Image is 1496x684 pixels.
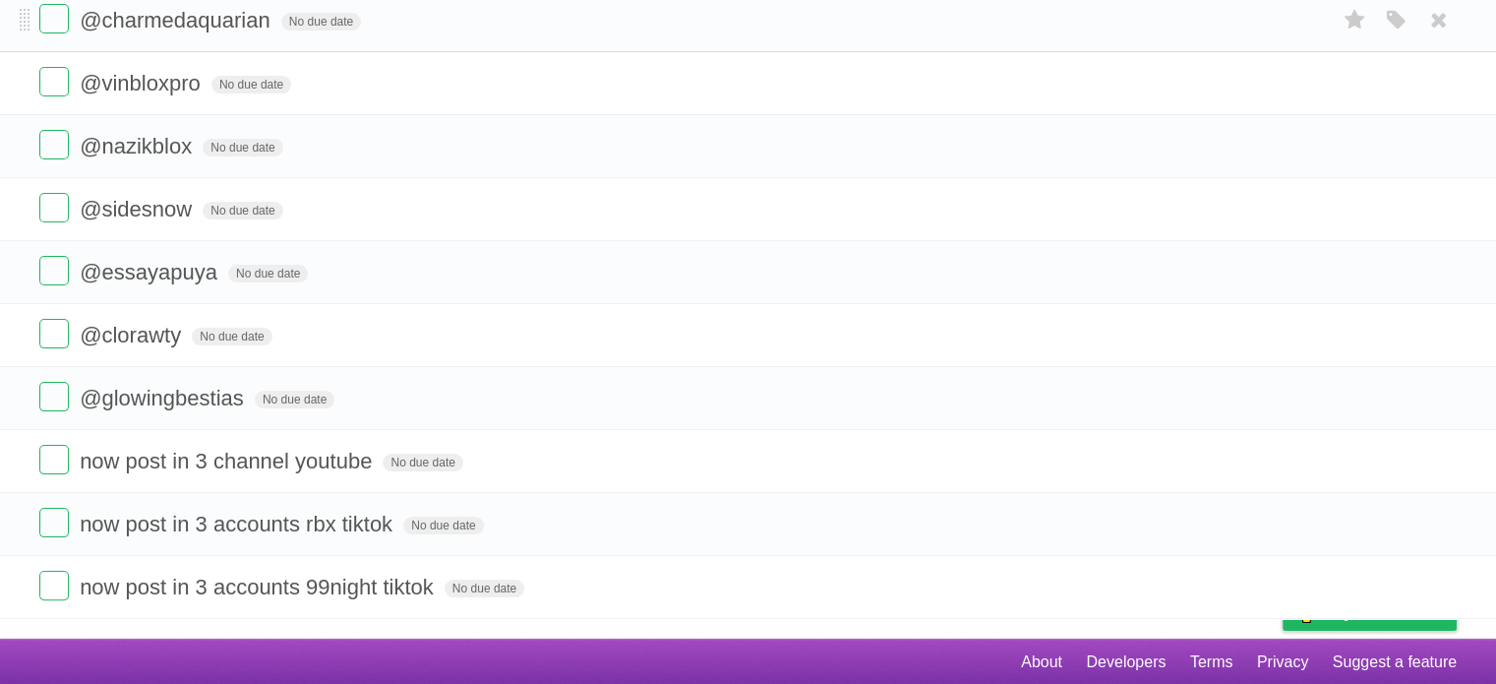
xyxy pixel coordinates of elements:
a: About [1021,644,1062,681]
span: No due date [203,202,282,219]
label: Star task [1337,4,1374,36]
span: now post in 3 accounts rbx tiktok [80,512,397,536]
a: Terms [1190,644,1233,681]
span: No due date [281,13,361,31]
a: Privacy [1257,644,1308,681]
label: Done [39,4,69,33]
label: Done [39,193,69,222]
span: No due date [211,76,291,93]
span: No due date [203,139,282,156]
span: @glowingbestias [80,386,249,410]
a: Developers [1086,644,1166,681]
span: @vinbloxpro [80,71,206,95]
label: Done [39,445,69,474]
a: Suggest a feature [1333,644,1457,681]
label: Done [39,382,69,411]
span: Buy me a coffee [1324,595,1447,630]
span: No due date [228,265,308,282]
label: Done [39,571,69,600]
label: Done [39,508,69,537]
label: Done [39,319,69,348]
span: No due date [445,580,524,597]
label: Done [39,67,69,96]
label: Done [39,130,69,159]
span: @nazikblox [80,134,197,158]
span: @essayapuya [80,260,222,284]
span: @sidesnow [80,197,197,221]
span: now post in 3 accounts 99night tiktok [80,575,439,599]
span: @clorawty [80,323,186,347]
span: @charmedaquarian [80,8,275,32]
span: No due date [255,391,334,408]
span: now post in 3 channel youtube [80,449,377,473]
span: No due date [403,517,483,534]
span: No due date [192,328,271,345]
label: Done [39,256,69,285]
span: No due date [383,454,462,471]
